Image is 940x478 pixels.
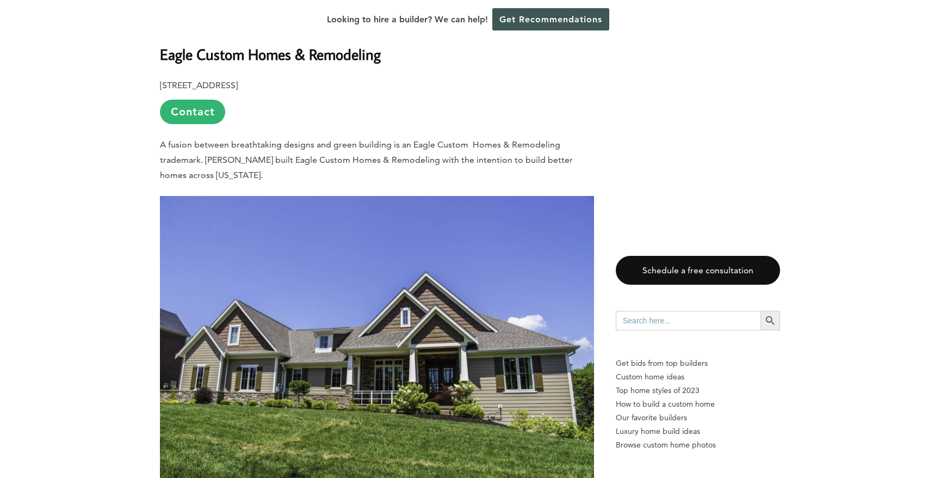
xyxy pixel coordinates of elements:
span: A fusion between breathtaking designs and green building is an Eagle Custom Homes & Remodeling tr... [160,139,573,180]
a: How to build a custom home [616,397,780,411]
a: Browse custom home photos [616,438,780,452]
a: Schedule a free consultation [616,256,780,285]
a: Luxury home build ideas [616,425,780,438]
iframe: Drift Widget Chat Controller [731,400,927,465]
a: Get Recommendations [492,8,609,30]
input: Search here... [616,311,760,330]
b: Eagle Custom Homes & Remodeling [160,45,381,64]
p: [STREET_ADDRESS] [160,78,594,124]
a: Contact [160,100,225,124]
p: Get bids from top builders [616,357,780,370]
a: Custom home ideas [616,370,780,384]
svg: Search [764,315,776,327]
a: Top home styles of 2023 [616,384,780,397]
a: Our favorite builders [616,411,780,425]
